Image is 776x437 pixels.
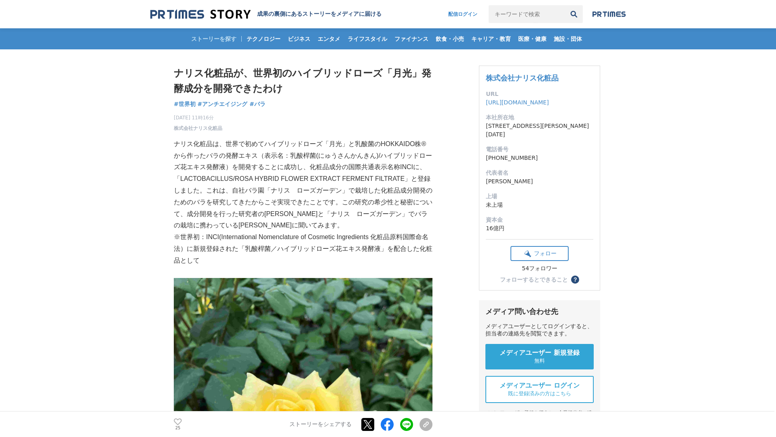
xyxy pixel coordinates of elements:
dd: 16億円 [486,224,593,233]
dd: [PHONE_NUMBER] [486,154,593,162]
a: メディアユーザー ログイン 既に登録済みの方はこちら [485,376,594,403]
p: ストーリーをシェアする [289,421,352,428]
a: ライフスタイル [344,28,390,49]
a: 株式会社ナリス化粧品 [486,74,559,82]
a: 配信ログイン [440,5,485,23]
a: 医療・健康 [515,28,550,49]
span: 飲食・小売 [432,35,467,42]
dt: 電話番号 [486,145,593,154]
span: 施設・団体 [550,35,585,42]
div: メディア問い合わせ先 [485,307,594,316]
dt: 資本金 [486,216,593,224]
dt: URL [486,90,593,98]
span: ビジネス [285,35,314,42]
span: 既に登録済みの方はこちら [508,390,571,397]
div: 54フォロワー [510,265,569,272]
button: フォロー [510,246,569,261]
span: テクノロジー [243,35,284,42]
a: キャリア・教育 [468,28,514,49]
a: #アンチエイジング [198,100,248,108]
dd: 未上場 [486,201,593,209]
span: メディアユーザー 新規登録 [500,349,580,357]
span: ？ [572,277,578,282]
a: エンタメ [314,28,344,49]
span: ライフスタイル [344,35,390,42]
a: ビジネス [285,28,314,49]
a: 飲食・小売 [432,28,467,49]
span: ファイナンス [391,35,432,42]
a: #世界初 [174,100,196,108]
div: メディアユーザーとしてログインすると、担当者の連絡先を閲覧できます。 [485,323,594,337]
span: 医療・健康 [515,35,550,42]
h2: 成果の裏側にあるストーリーをメディアに届ける [257,11,382,18]
button: 検索 [565,5,583,23]
a: #バラ [249,100,266,108]
a: [URL][DOMAIN_NAME] [486,99,549,106]
dd: [PERSON_NAME] [486,177,593,186]
span: メディアユーザー ログイン [500,382,580,390]
button: ？ [571,276,579,284]
img: 成果の裏側にあるストーリーをメディアに届ける [150,9,251,20]
div: フォローするとできること [500,277,568,282]
a: ファイナンス [391,28,432,49]
dt: 本社所在地 [486,113,593,122]
input: キーワードで検索 [489,5,565,23]
span: [DATE] 11時16分 [174,114,222,121]
dt: 代表者名 [486,169,593,177]
p: 25 [174,426,182,430]
p: ※世界初：INCI(International Nomenclature of Cosmetic Ingredients 化粧品原料国際命名法）に新規登録された「乳酸桿菌／ハイブリッドローズ花エ... [174,231,432,266]
dd: [STREET_ADDRESS][PERSON_NAME][DATE] [486,122,593,139]
dt: 上場 [486,192,593,201]
a: 株式会社ナリス化粧品 [174,125,222,132]
a: 成果の裏側にあるストーリーをメディアに届ける 成果の裏側にあるストーリーをメディアに届ける [150,9,382,20]
h1: ナリス化粧品が、世界初のハイブリッドローズ「月光」発酵成分を開発できたわけ [174,66,432,97]
span: 無料 [534,357,545,365]
span: キャリア・教育 [468,35,514,42]
span: エンタメ [314,35,344,42]
img: prtimes [593,11,626,17]
a: 施設・団体 [550,28,585,49]
a: メディアユーザー 新規登録 無料 [485,344,594,369]
a: テクノロジー [243,28,284,49]
p: ナリス化粧品は、世界で初めてハイブリッドローズ「月光」と乳酸菌のHOKKAIDO株®から作ったバラの発酵エキス（表示名：乳酸桿菌(にゅうさんかんきん)/ハイブリッドローズ花エキス発酵液）を開発す... [174,138,432,231]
